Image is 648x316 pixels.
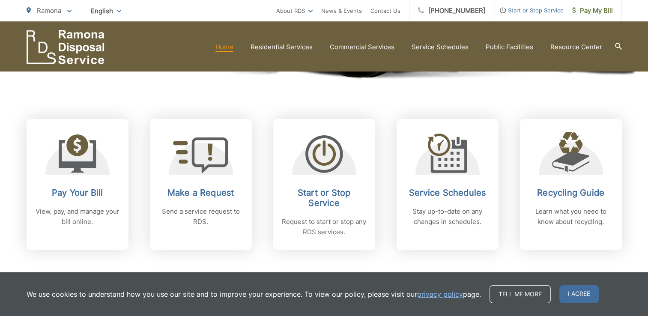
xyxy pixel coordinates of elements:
a: Public Facilities [486,42,533,52]
p: Request to start or stop any RDS services. [282,217,367,237]
a: Service Schedules [412,42,469,52]
a: Service Schedules Stay up-to-date on any changes in schedules. [397,119,499,250]
p: Learn what you need to know about recycling. [529,206,613,227]
h2: Service Schedules [405,188,490,198]
a: News & Events [321,6,362,16]
a: Contact Us [370,6,400,16]
span: Pay My Bill [572,6,613,16]
h2: Recycling Guide [529,188,613,198]
a: Tell me more [490,285,551,303]
span: English [84,3,128,18]
p: We use cookies to understand how you use our site and to improve your experience. To view our pol... [27,289,481,299]
a: Home [215,42,233,52]
a: Pay Your Bill View, pay, and manage your bill online. [27,119,128,250]
p: Send a service request to RDS. [158,206,243,227]
a: Recycling Guide Learn what you need to know about recycling. [520,119,622,250]
h2: Make a Request [158,188,243,198]
a: Make a Request Send a service request to RDS. [150,119,252,250]
a: Resource Center [550,42,602,52]
span: I agree [559,285,599,303]
a: Commercial Services [330,42,394,52]
a: About RDS [276,6,313,16]
span: Ramona [37,6,61,15]
a: privacy policy [417,289,463,299]
a: Residential Services [251,42,313,52]
p: View, pay, and manage your bill online. [35,206,120,227]
p: Stay up-to-date on any changes in schedules. [405,206,490,227]
h2: Start or Stop Service [282,188,367,208]
h2: Pay Your Bill [35,188,120,198]
a: EDCD logo. Return to the homepage. [27,30,105,64]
